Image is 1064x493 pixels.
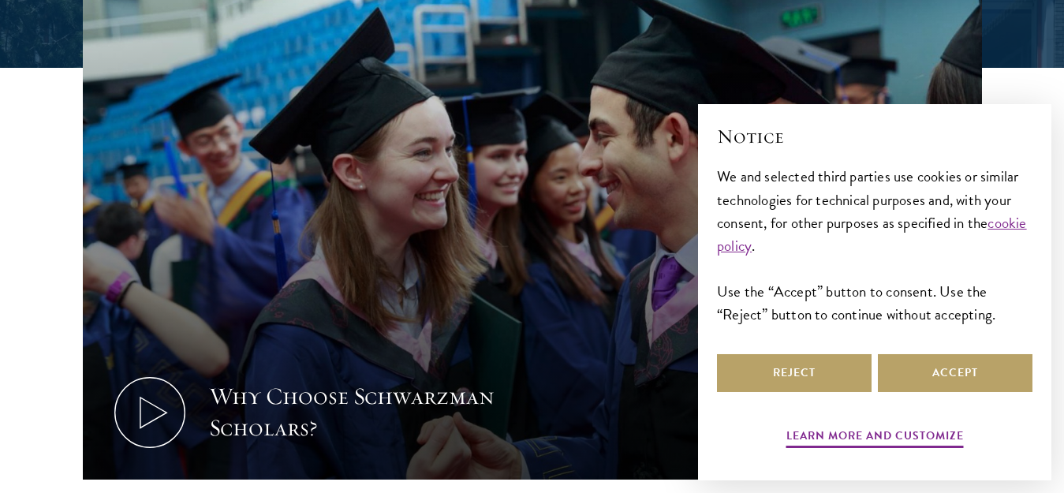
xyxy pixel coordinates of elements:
button: Accept [878,354,1032,392]
div: We and selected third parties use cookies or similar technologies for technical purposes and, wit... [717,165,1032,325]
button: Learn more and customize [786,426,964,450]
button: Reject [717,354,872,392]
h2: Notice [717,123,1032,150]
a: cookie policy [717,211,1027,257]
div: Why Choose Schwarzman Scholars? [209,381,501,444]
